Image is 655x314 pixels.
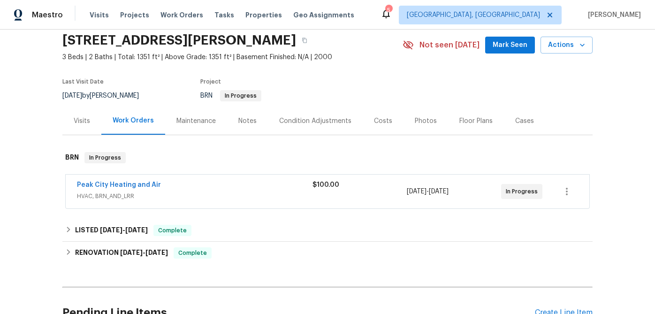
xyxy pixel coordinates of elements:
div: Work Orders [113,116,154,125]
div: Floor Plans [459,116,493,126]
span: Maestro [32,10,63,20]
span: Actions [548,39,585,51]
span: HVAC, BRN_AND_LRR [77,191,312,201]
span: In Progress [85,153,125,162]
span: 3 Beds | 2 Baths | Total: 1351 ft² | Above Grade: 1351 ft² | Basement Finished: N/A | 2000 [62,53,403,62]
span: [DATE] [120,249,143,256]
div: Costs [374,116,392,126]
span: In Progress [221,93,260,99]
div: Visits [74,116,90,126]
h6: BRN [65,152,79,163]
span: $100.00 [312,182,339,188]
div: Photos [415,116,437,126]
span: Project [200,79,221,84]
a: Peak City Heating and Air [77,182,161,188]
span: Complete [154,226,190,235]
div: BRN In Progress [62,143,593,173]
h6: RENOVATION [75,247,168,259]
span: [DATE] [407,188,427,195]
span: - [407,187,449,196]
span: Tasks [214,12,234,18]
span: Last Visit Date [62,79,104,84]
span: Projects [120,10,149,20]
span: [DATE] [429,188,449,195]
span: [DATE] [125,227,148,233]
button: Actions [541,37,593,54]
span: [DATE] [62,92,82,99]
h2: [STREET_ADDRESS][PERSON_NAME] [62,36,296,45]
span: Not seen [DATE] [419,40,480,50]
span: Work Orders [160,10,203,20]
span: - [120,249,168,256]
div: Cases [515,116,534,126]
span: Mark Seen [493,39,527,51]
button: Mark Seen [485,37,535,54]
div: LISTED [DATE]-[DATE]Complete [62,219,593,242]
div: Condition Adjustments [279,116,351,126]
h6: LISTED [75,225,148,236]
div: 5 [385,6,392,15]
span: [DATE] [145,249,168,256]
span: Complete [175,248,211,258]
div: RENOVATION [DATE]-[DATE]Complete [62,242,593,264]
div: Maintenance [176,116,216,126]
span: Geo Assignments [293,10,354,20]
span: - [100,227,148,233]
span: BRN [200,92,261,99]
button: Copy Address [296,32,313,49]
div: Notes [238,116,257,126]
span: In Progress [506,187,541,196]
div: by [PERSON_NAME] [62,90,150,101]
span: [DATE] [100,227,122,233]
span: [PERSON_NAME] [584,10,641,20]
span: Visits [90,10,109,20]
span: [GEOGRAPHIC_DATA], [GEOGRAPHIC_DATA] [407,10,540,20]
span: Properties [245,10,282,20]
